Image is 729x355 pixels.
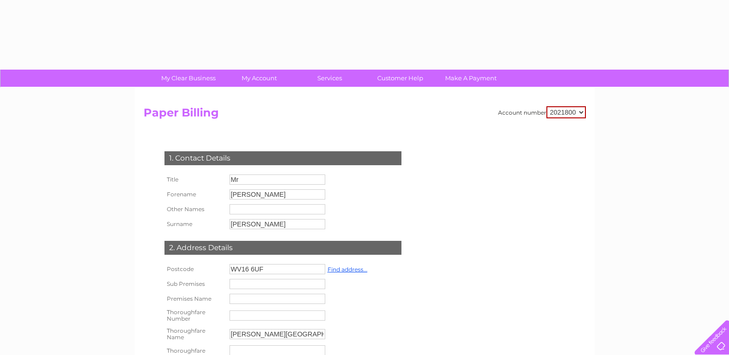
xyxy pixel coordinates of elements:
th: Other Names [162,202,227,217]
a: Services [291,70,368,87]
th: Premises Name [162,291,227,306]
th: Surname [162,217,227,232]
div: 2. Address Details [164,241,401,255]
a: Find address... [328,266,368,273]
div: 1. Contact Details [164,151,401,165]
th: Sub Premises [162,277,227,291]
th: Postcode [162,262,227,277]
a: My Account [221,70,297,87]
th: Forename [162,187,227,202]
a: Customer Help [362,70,439,87]
h2: Paper Billing [144,106,586,124]
th: Thoroughfare Name [162,325,227,343]
div: Account number [498,106,586,118]
th: Thoroughfare Number [162,306,227,325]
a: My Clear Business [150,70,227,87]
th: Title [162,172,227,187]
a: Make A Payment [433,70,509,87]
